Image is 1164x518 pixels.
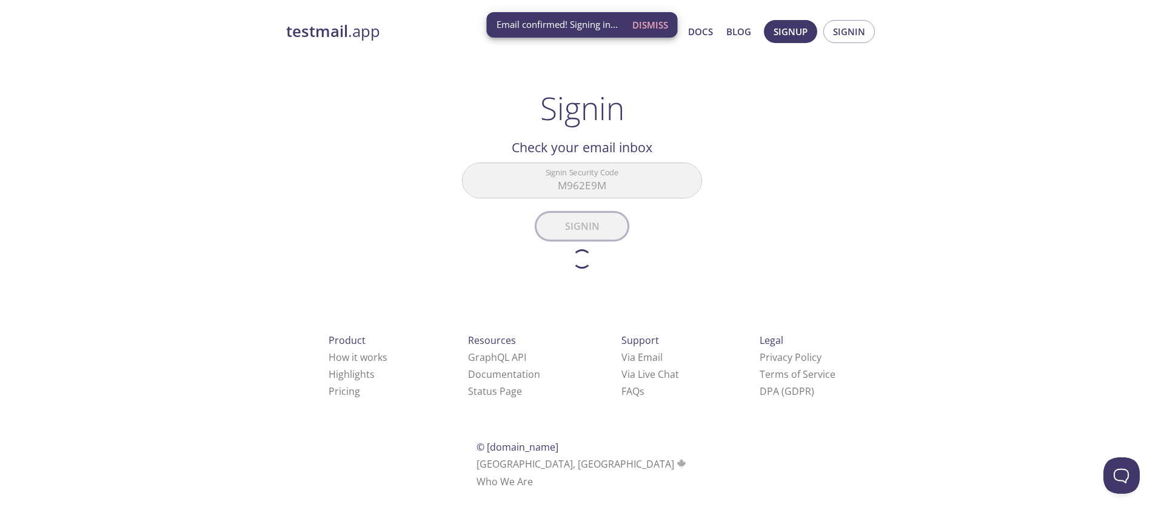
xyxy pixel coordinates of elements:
a: Terms of Service [760,368,835,381]
h1: Signin [540,90,624,126]
span: Resources [468,334,516,347]
strong: testmail [286,21,348,42]
a: Blog [726,24,751,39]
iframe: Help Scout Beacon - Open [1103,457,1140,494]
a: Via Live Chat [621,368,679,381]
a: How it works [329,351,387,364]
span: Support [621,334,659,347]
a: Via Email [621,351,663,364]
span: Dismiss [632,17,668,33]
a: Highlights [329,368,375,381]
a: Privacy Policy [760,351,821,364]
span: Signin [833,24,865,39]
button: Dismiss [627,13,673,36]
span: © [DOMAIN_NAME] [477,440,558,454]
span: Signup [774,24,808,39]
span: [GEOGRAPHIC_DATA], [GEOGRAPHIC_DATA] [477,457,688,471]
span: s [640,385,644,398]
a: Who We Are [477,475,533,488]
a: Docs [688,24,713,39]
button: Signin [823,20,875,43]
span: Product [329,334,366,347]
span: Legal [760,334,783,347]
button: Signup [764,20,817,43]
h2: Check your email inbox [462,137,702,158]
a: DPA (GDPR) [760,385,814,398]
a: GraphQL API [468,351,526,364]
a: Pricing [329,385,360,398]
a: FAQ [621,385,644,398]
span: Email confirmed! Signing in... [497,18,618,31]
a: Documentation [468,368,540,381]
a: testmail.app [286,21,571,42]
a: Status Page [468,385,522,398]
